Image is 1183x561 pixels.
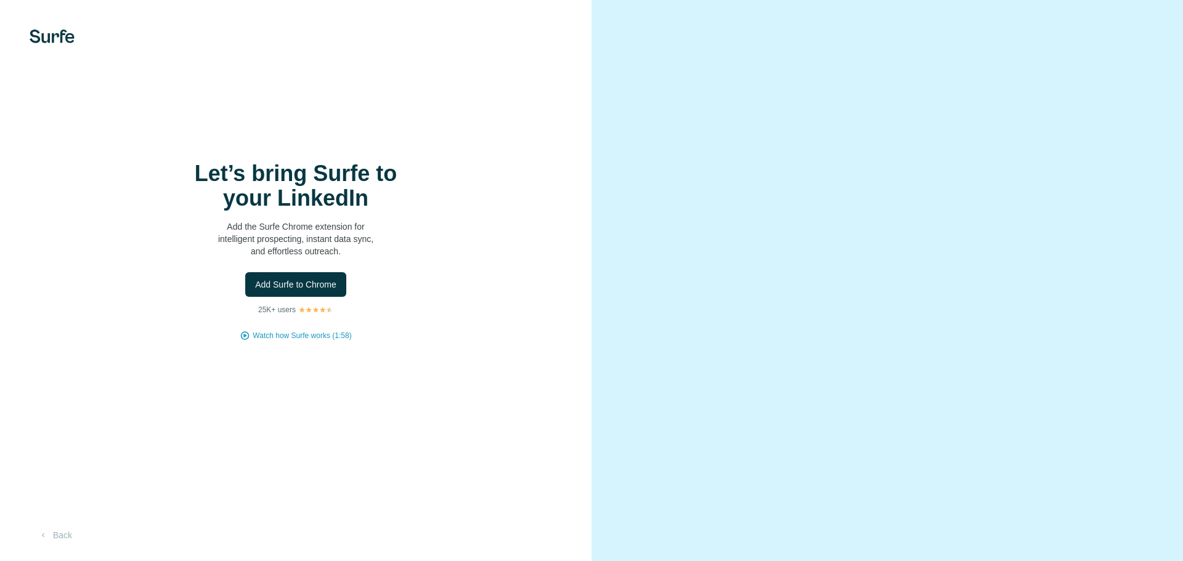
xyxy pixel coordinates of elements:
span: Add Surfe to Chrome [255,278,336,291]
img: Rating Stars [298,306,333,313]
img: Surfe's logo [30,30,75,43]
h1: Let’s bring Surfe to your LinkedIn [173,161,419,211]
p: 25K+ users [258,304,296,315]
button: Add Surfe to Chrome [245,272,346,297]
button: Watch how Surfe works (1:58) [253,330,351,341]
p: Add the Surfe Chrome extension for intelligent prospecting, instant data sync, and effortless out... [173,220,419,257]
button: Back [30,524,81,546]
